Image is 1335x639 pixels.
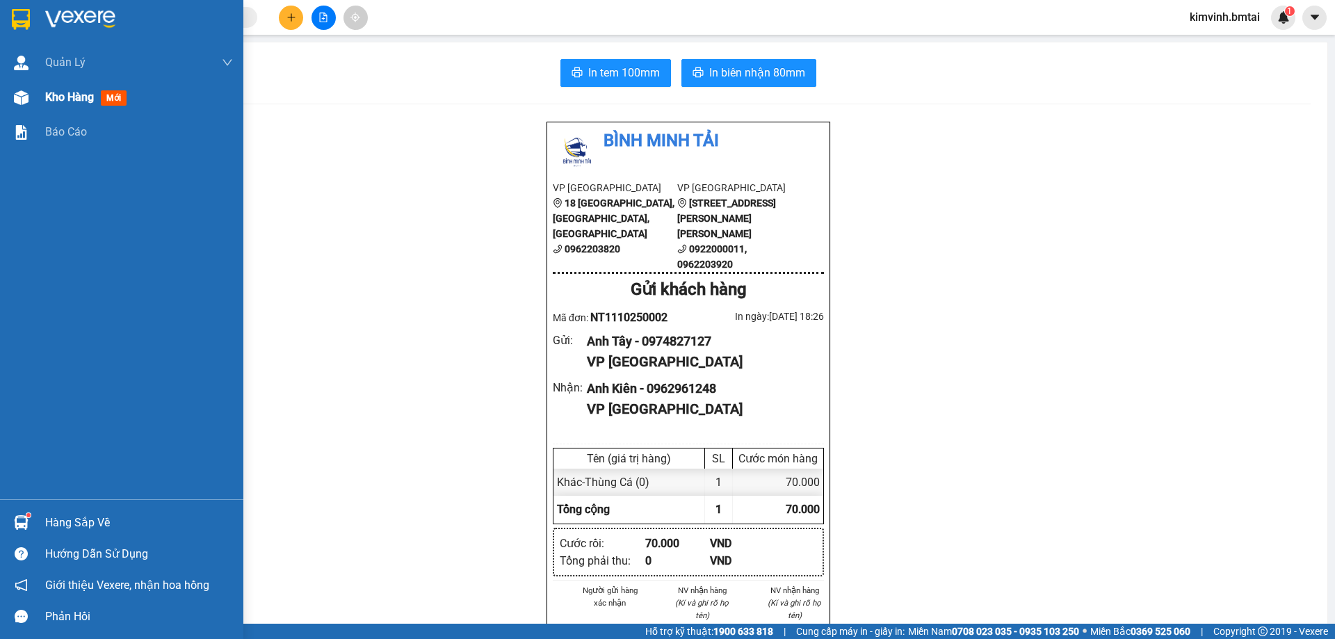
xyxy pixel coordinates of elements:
[279,6,303,30] button: plus
[12,12,153,43] div: [GEOGRAPHIC_DATA]
[705,469,733,496] div: 1
[588,64,660,81] span: In tem 100mm
[560,535,645,552] div: Cước rồi :
[14,56,29,70] img: warehouse-icon
[1285,6,1295,16] sup: 1
[1287,6,1292,16] span: 1
[1179,8,1271,26] span: kimvinh.bmtai
[765,584,824,597] li: NV nhận hàng
[12,43,153,60] div: Anh Tây
[557,452,701,465] div: Tên (giá trị hàng)
[553,309,688,326] div: Mã đơn:
[1090,624,1190,639] span: Miền Bắc
[15,547,28,560] span: question-circle
[560,59,671,87] button: printerIn tem 100mm
[796,624,905,639] span: Cung cấp máy in - giấy in:
[163,12,274,29] div: Quận 1
[15,579,28,592] span: notification
[350,13,360,22] span: aim
[736,452,820,465] div: Cước món hàng
[1277,11,1290,24] img: icon-new-feature
[45,54,86,71] span: Quản Lý
[343,6,368,30] button: aim
[709,452,729,465] div: SL
[565,243,620,254] b: 0962203820
[710,552,775,569] div: VND
[952,626,1079,637] strong: 0708 023 035 - 0935 103 250
[572,67,583,80] span: printer
[709,64,805,81] span: In biên nhận 80mm
[590,311,667,324] span: NT1110250002
[26,513,31,517] sup: 1
[693,67,704,80] span: printer
[677,244,687,254] span: phone
[1201,624,1203,639] span: |
[553,277,824,303] div: Gửi khách hàng
[163,29,274,45] div: [PERSON_NAME]
[677,180,802,195] li: VP [GEOGRAPHIC_DATA]
[677,197,776,239] b: [STREET_ADDRESS][PERSON_NAME][PERSON_NAME]
[733,469,823,496] div: 70.000
[587,332,813,351] div: Anh Tây - 0974827127
[14,125,29,140] img: solution-icon
[681,59,816,87] button: printerIn biên nhận 80mm
[557,476,649,489] span: Khác - Thùng Cá (0)
[675,598,729,620] i: (Kí và ghi rõ họ tên)
[10,89,32,104] span: CR :
[14,515,29,530] img: warehouse-icon
[45,544,233,565] div: Hướng dẫn sử dụng
[553,197,674,239] b: 18 [GEOGRAPHIC_DATA], [GEOGRAPHIC_DATA], [GEOGRAPHIC_DATA]
[45,606,233,627] div: Phản hồi
[688,309,824,324] div: In ngày: [DATE] 18:26
[45,123,87,140] span: Báo cáo
[1083,629,1087,634] span: ⚪️
[45,512,233,533] div: Hàng sắp về
[45,576,209,594] span: Giới thiệu Vexere, nhận hoa hồng
[222,57,233,68] span: down
[163,13,196,28] span: Nhận:
[12,9,30,30] img: logo-vxr
[581,584,640,609] li: Người gửi hàng xác nhận
[784,624,786,639] span: |
[14,90,29,105] img: warehouse-icon
[645,624,773,639] span: Hỗ trợ kỹ thuật:
[45,90,94,104] span: Kho hàng
[587,351,813,373] div: VP [GEOGRAPHIC_DATA]
[553,332,587,349] div: Gửi :
[553,128,601,177] img: logo.jpg
[1258,626,1268,636] span: copyright
[587,379,813,398] div: Anh Kiên - 0962961248
[12,60,153,79] div: 0974827127
[553,244,563,254] span: phone
[710,535,775,552] div: VND
[557,503,610,516] span: Tổng cộng
[1131,626,1190,637] strong: 0369 525 060
[560,552,645,569] div: Tổng phải thu :
[12,12,33,26] span: Gửi:
[786,503,820,516] span: 70.000
[677,243,747,270] b: 0922000011, 0962203920
[713,626,773,637] strong: 1900 633 818
[677,198,687,208] span: environment
[553,379,587,396] div: Nhận :
[715,503,722,516] span: 1
[908,624,1079,639] span: Miền Nam
[286,13,296,22] span: plus
[673,584,732,597] li: NV nhận hàng
[311,6,336,30] button: file-add
[553,198,563,208] span: environment
[15,610,28,623] span: message
[10,88,155,104] div: 70.000
[163,45,274,65] div: 0962961248
[553,180,677,195] li: VP [GEOGRAPHIC_DATA]
[587,398,813,420] div: VP [GEOGRAPHIC_DATA]
[645,535,710,552] div: 70.000
[101,90,127,106] span: mới
[318,13,328,22] span: file-add
[645,552,710,569] div: 0
[553,128,824,154] li: Bình Minh Tải
[1302,6,1327,30] button: caret-down
[1309,11,1321,24] span: caret-down
[768,598,821,620] i: (Kí và ghi rõ họ tên)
